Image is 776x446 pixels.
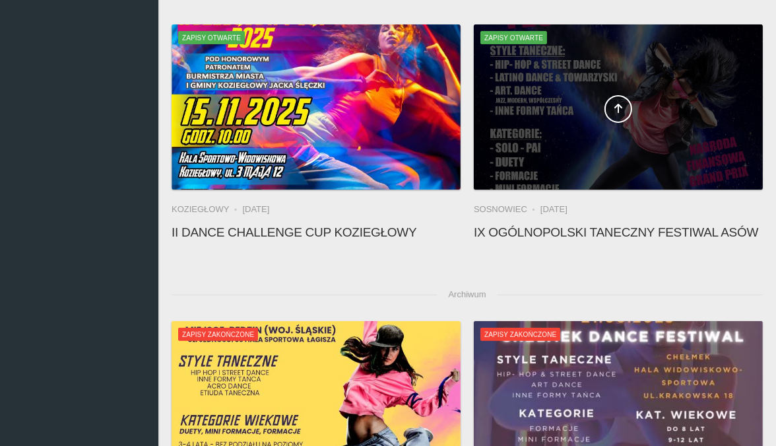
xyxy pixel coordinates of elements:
span: Zapisy zakończone [178,328,258,341]
li: Koziegłowy [172,203,242,216]
li: [DATE] [540,203,567,216]
a: IX Ogólnopolski Taneczny Festiwal AsówZapisy otwarte [474,24,763,190]
h4: II Dance Challenge Cup KOZIEGŁOWY [172,223,461,242]
span: Archiwum [437,281,496,308]
span: Zapisy otwarte [480,31,547,44]
li: [DATE] [242,203,269,216]
a: II Dance Challenge Cup KOZIEGŁOWYZapisy otwarte [172,24,461,190]
img: II Dance Challenge Cup KOZIEGŁOWY [172,24,461,190]
span: Zapisy zakończone [480,328,560,341]
span: Zapisy otwarte [178,31,245,44]
li: Sosnowiec [474,203,540,216]
h4: IX Ogólnopolski Taneczny Festiwal Asów [474,223,763,242]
